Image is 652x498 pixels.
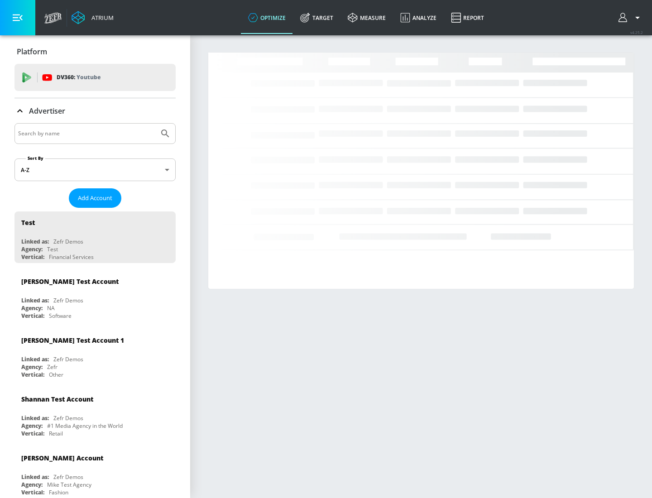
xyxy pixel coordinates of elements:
[26,155,45,161] label: Sort By
[14,329,176,381] div: [PERSON_NAME] Test Account 1Linked as:Zefr DemosAgency:ZefrVertical:Other
[47,422,123,430] div: #1 Media Agency in the World
[14,388,176,440] div: Shannan Test AccountLinked as:Zefr DemosAgency:#1 Media Agency in the WorldVertical:Retail
[21,277,119,286] div: [PERSON_NAME] Test Account
[77,72,101,82] p: Youtube
[14,64,176,91] div: DV360: Youtube
[14,211,176,263] div: TestLinked as:Zefr DemosAgency:TestVertical:Financial Services
[21,304,43,312] div: Agency:
[18,128,155,139] input: Search by name
[49,430,63,437] div: Retail
[47,245,58,253] div: Test
[29,106,65,116] p: Advertiser
[444,1,491,34] a: Report
[14,270,176,322] div: [PERSON_NAME] Test AccountLinked as:Zefr DemosAgency:NAVertical:Software
[49,371,63,378] div: Other
[21,253,44,261] div: Vertical:
[53,238,83,245] div: Zefr Demos
[21,218,35,227] div: Test
[53,473,83,481] div: Zefr Demos
[49,253,94,261] div: Financial Services
[21,312,44,320] div: Vertical:
[72,11,114,24] a: Atrium
[21,454,103,462] div: [PERSON_NAME] Account
[47,304,55,312] div: NA
[21,245,43,253] div: Agency:
[88,14,114,22] div: Atrium
[21,473,49,481] div: Linked as:
[21,430,44,437] div: Vertical:
[49,488,68,496] div: Fashion
[14,158,176,181] div: A-Z
[69,188,121,208] button: Add Account
[14,98,176,124] div: Advertiser
[21,395,93,403] div: Shannan Test Account
[340,1,393,34] a: measure
[53,297,83,304] div: Zefr Demos
[21,297,49,304] div: Linked as:
[49,312,72,320] div: Software
[293,1,340,34] a: Target
[21,238,49,245] div: Linked as:
[53,414,83,422] div: Zefr Demos
[21,422,43,430] div: Agency:
[78,193,112,203] span: Add Account
[630,30,643,35] span: v 4.25.2
[21,355,49,363] div: Linked as:
[21,414,49,422] div: Linked as:
[53,355,83,363] div: Zefr Demos
[21,336,124,345] div: [PERSON_NAME] Test Account 1
[241,1,293,34] a: optimize
[21,481,43,488] div: Agency:
[14,39,176,64] div: Platform
[47,363,58,371] div: Zefr
[17,47,47,57] p: Platform
[57,72,101,82] p: DV360:
[21,363,43,371] div: Agency:
[47,481,91,488] div: Mike Test Agency
[21,371,44,378] div: Vertical:
[21,488,44,496] div: Vertical:
[393,1,444,34] a: Analyze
